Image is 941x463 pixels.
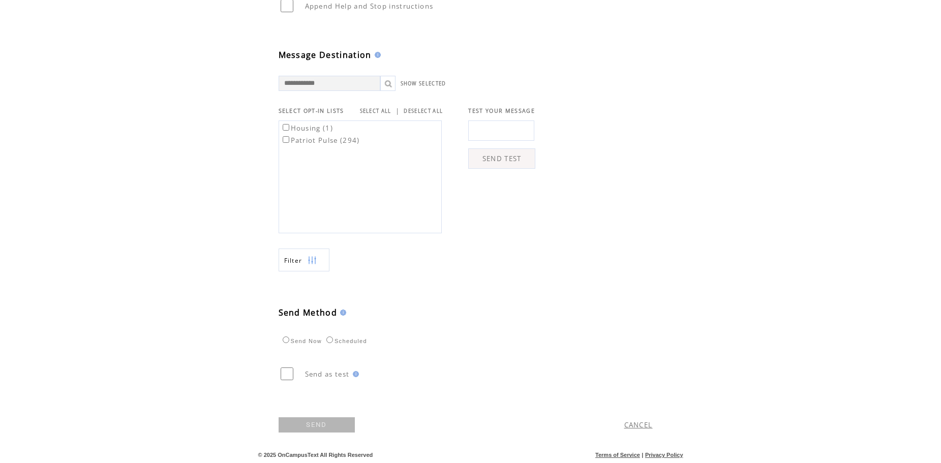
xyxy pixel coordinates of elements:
a: CANCEL [624,420,653,429]
span: © 2025 OnCampusText All Rights Reserved [258,452,373,458]
span: SELECT OPT-IN LISTS [279,107,344,114]
a: Terms of Service [595,452,640,458]
input: Scheduled [326,336,333,343]
label: Send Now [280,338,322,344]
a: Privacy Policy [645,452,683,458]
a: DESELECT ALL [404,108,443,114]
a: SEND [279,417,355,433]
img: help.gif [337,310,346,316]
span: Send as test [305,369,350,379]
input: Housing (1) [283,124,289,131]
span: Send Method [279,307,338,318]
img: filters.png [308,249,317,272]
span: | [396,106,400,115]
input: Patriot Pulse (294) [283,136,289,143]
a: SHOW SELECTED [401,80,446,87]
img: help.gif [350,371,359,377]
span: TEST YOUR MESSAGE [468,107,535,114]
span: Message Destination [279,49,372,60]
label: Patriot Pulse (294) [281,136,360,145]
a: Filter [279,249,329,271]
span: Append Help and Stop instructions [305,2,434,11]
input: Send Now [283,336,289,343]
label: Scheduled [324,338,367,344]
a: SELECT ALL [360,108,391,114]
label: Housing (1) [281,124,333,133]
span: Show filters [284,256,302,265]
img: help.gif [372,52,381,58]
span: | [642,452,643,458]
a: SEND TEST [468,148,535,169]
